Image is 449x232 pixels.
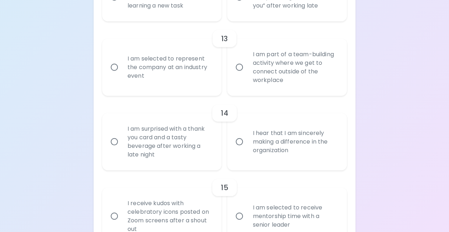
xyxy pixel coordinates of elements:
div: I am part of a team-building activity where we get to connect outside of the workplace [247,42,343,93]
h6: 14 [221,107,228,119]
div: I hear that I am sincerely making a difference in the organization [247,120,343,163]
div: I am surprised with a thank you card and a tasty beverage after working a late night [122,116,218,168]
div: choice-group-check [102,21,347,96]
h6: 13 [221,33,228,44]
div: choice-group-check [102,96,347,170]
div: I am selected to represent the company at an industry event [122,46,218,89]
h6: 15 [221,182,228,193]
